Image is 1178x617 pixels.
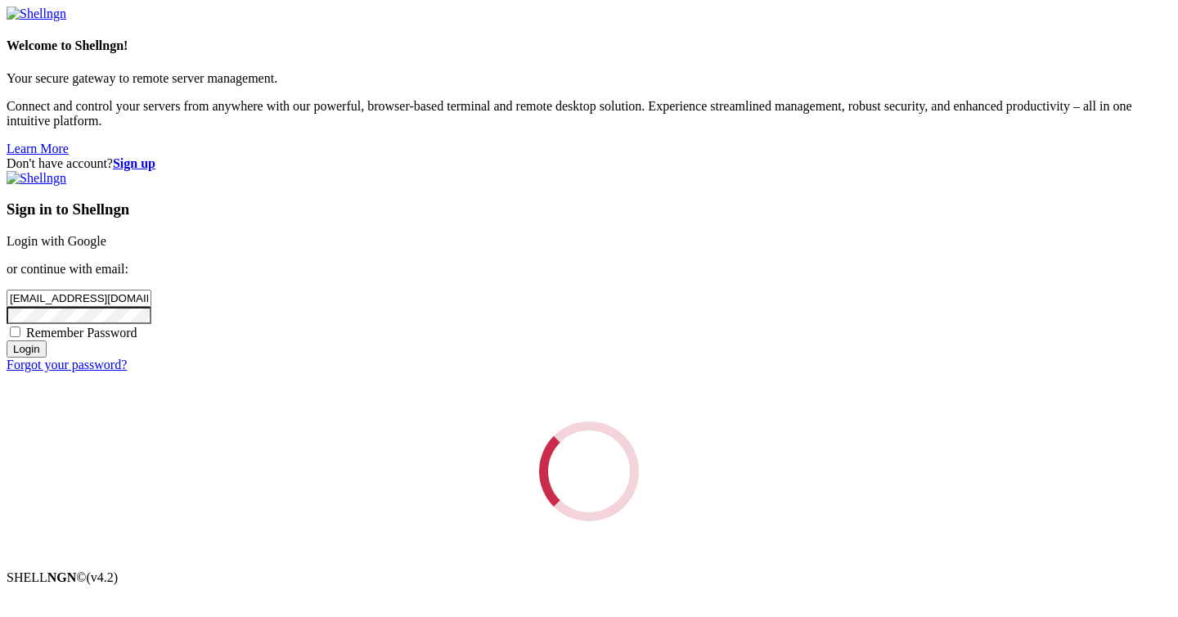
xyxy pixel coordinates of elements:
h3: Sign in to Shellngn [7,200,1171,218]
h4: Welcome to Shellngn! [7,38,1171,53]
input: Remember Password [10,327,20,337]
img: Shellngn [7,171,66,186]
div: Don't have account? [7,156,1171,171]
p: Your secure gateway to remote server management. [7,71,1171,86]
a: Login with Google [7,234,106,248]
p: or continue with email: [7,262,1171,277]
a: Learn More [7,142,69,155]
span: SHELL © [7,570,118,584]
input: Email address [7,290,151,307]
a: Forgot your password? [7,358,127,372]
img: Shellngn [7,7,66,21]
b: NGN [47,570,77,584]
span: Remember Password [26,326,137,340]
a: Sign up [113,156,155,170]
span: 4.2.0 [87,570,119,584]
p: Connect and control your servers from anywhere with our powerful, browser-based terminal and remo... [7,99,1171,128]
div: Loading... [531,413,648,530]
input: Login [7,340,47,358]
